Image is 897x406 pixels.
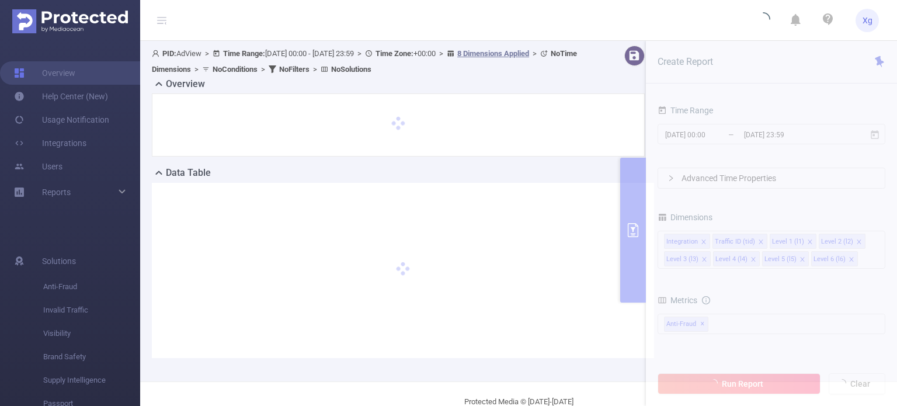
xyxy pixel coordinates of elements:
span: Brand Safety [43,345,140,369]
span: Visibility [43,322,140,345]
b: Time Zone: [376,49,413,58]
i: icon: user [152,50,162,57]
span: > [191,65,202,74]
span: Solutions [42,249,76,273]
a: Reports [42,181,71,204]
span: Xg [863,9,872,32]
span: Anti-Fraud [43,275,140,299]
b: PID: [162,49,176,58]
span: > [436,49,447,58]
span: > [310,65,321,74]
u: 8 Dimensions Applied [457,49,529,58]
b: Time Range: [223,49,265,58]
a: Integrations [14,131,86,155]
a: Usage Notification [14,108,109,131]
img: Protected Media [12,9,128,33]
a: Overview [14,61,75,85]
span: > [258,65,269,74]
span: Invalid Traffic [43,299,140,322]
span: AdView [DATE] 00:00 - [DATE] 23:59 +00:00 [152,49,577,74]
span: > [201,49,213,58]
b: No Filters [279,65,310,74]
h2: Overview [166,77,205,91]
a: Users [14,155,62,178]
span: > [354,49,365,58]
span: Reports [42,188,71,197]
h2: Data Table [166,166,211,180]
a: Help Center (New) [14,85,108,108]
b: No Solutions [331,65,371,74]
i: icon: loading [756,12,770,29]
span: Supply Intelligence [43,369,140,392]
b: No Conditions [213,65,258,74]
span: > [529,49,540,58]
